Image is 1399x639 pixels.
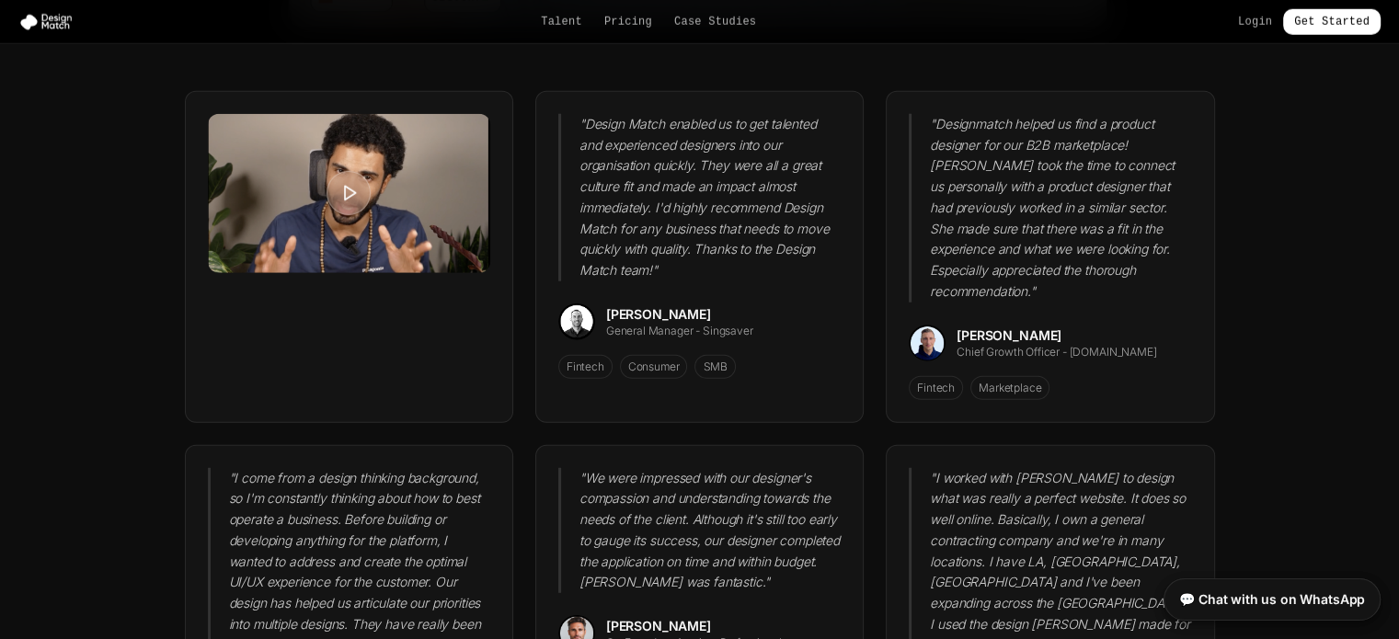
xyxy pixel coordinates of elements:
[957,326,1156,345] div: [PERSON_NAME]
[18,13,81,31] img: Design Match
[1238,15,1272,29] a: Login
[970,376,1049,400] span: Marketplace
[606,324,753,338] div: General Manager - Singsaver
[909,325,946,361] img: Toby L.
[606,305,753,324] div: [PERSON_NAME]
[909,114,1191,302] blockquote: " Designmatch helped us find a product designer for our B2B marketplace! [PERSON_NAME] took the t...
[558,303,595,340] img: Ian H.
[694,355,736,379] span: SMB
[1164,578,1381,621] a: 💬 Chat with us on WhatsApp
[957,345,1156,359] div: Chief Growth Officer - [DOMAIN_NAME]
[909,376,963,400] span: Fintech
[558,468,841,594] blockquote: " We were impressed with our designer's compassion and understanding towards the needs of the cli...
[620,355,688,379] span: Consumer
[558,355,613,379] span: Fintech
[674,15,756,29] a: Case Studies
[541,15,582,29] a: Talent
[606,617,782,635] div: [PERSON_NAME]
[604,15,652,29] a: Pricing
[558,114,841,281] blockquote: " Design Match enabled us to get talented and experienced designers into our organisation quickly...
[1283,9,1381,35] a: Get Started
